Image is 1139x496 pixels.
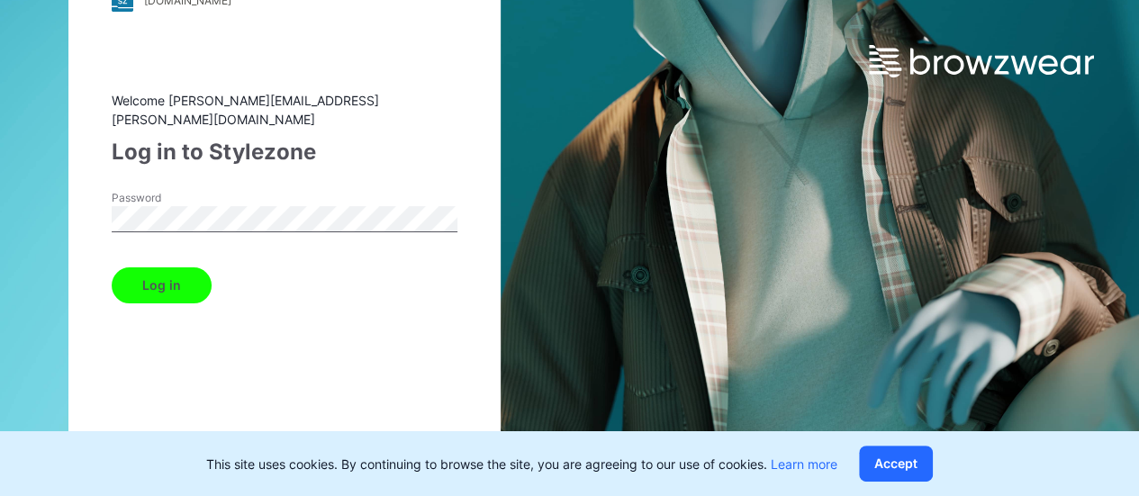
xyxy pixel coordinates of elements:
[869,45,1094,77] img: browzwear-logo.e42bd6dac1945053ebaf764b6aa21510.svg
[112,136,457,168] div: Log in to Stylezone
[112,91,457,129] div: Welcome [PERSON_NAME][EMAIL_ADDRESS][PERSON_NAME][DOMAIN_NAME]
[112,190,238,206] label: Password
[206,455,837,473] p: This site uses cookies. By continuing to browse the site, you are agreeing to our use of cookies.
[771,456,837,472] a: Learn more
[112,267,212,303] button: Log in
[859,446,933,482] button: Accept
